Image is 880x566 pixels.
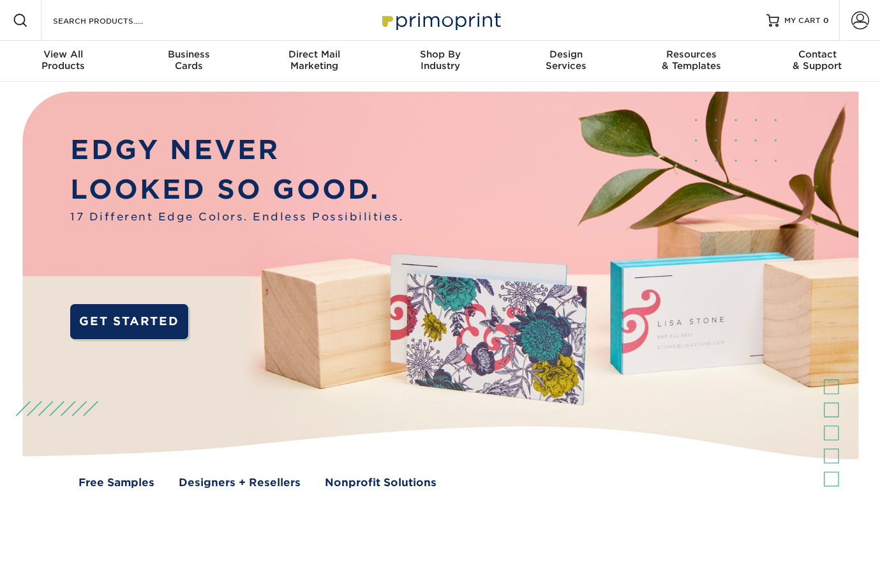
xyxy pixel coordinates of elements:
a: Resources& Templates [629,41,754,82]
a: Shop ByIndustry [377,41,503,82]
div: Cards [126,49,251,72]
a: BusinessCards [126,41,251,82]
span: Shop By [377,49,503,60]
span: MY CART [784,15,821,26]
span: Resources [629,49,754,60]
span: Contact [754,49,880,60]
p: LOOKED SO GOOD. [70,169,403,209]
a: GET STARTED [70,304,188,339]
span: 17 Different Edge Colors. Endless Possibilities. [70,209,403,225]
a: Direct MailMarketing [251,41,377,82]
a: Nonprofit Solutions [325,475,436,491]
a: Free Samples [78,475,154,491]
a: Contact& Support [754,41,880,82]
div: & Support [754,49,880,72]
span: 0 [823,16,829,25]
span: Direct Mail [251,49,377,60]
a: Designers + Resellers [179,475,301,491]
input: SEARCH PRODUCTS..... [52,13,176,28]
div: Services [503,49,629,72]
span: Business [126,49,251,60]
div: & Templates [629,49,754,72]
div: Marketing [251,49,377,72]
p: EDGY NEVER [70,130,403,169]
div: Industry [377,49,503,72]
span: Design [503,49,629,60]
a: DesignServices [503,41,629,82]
img: Primoprint [377,6,504,34]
